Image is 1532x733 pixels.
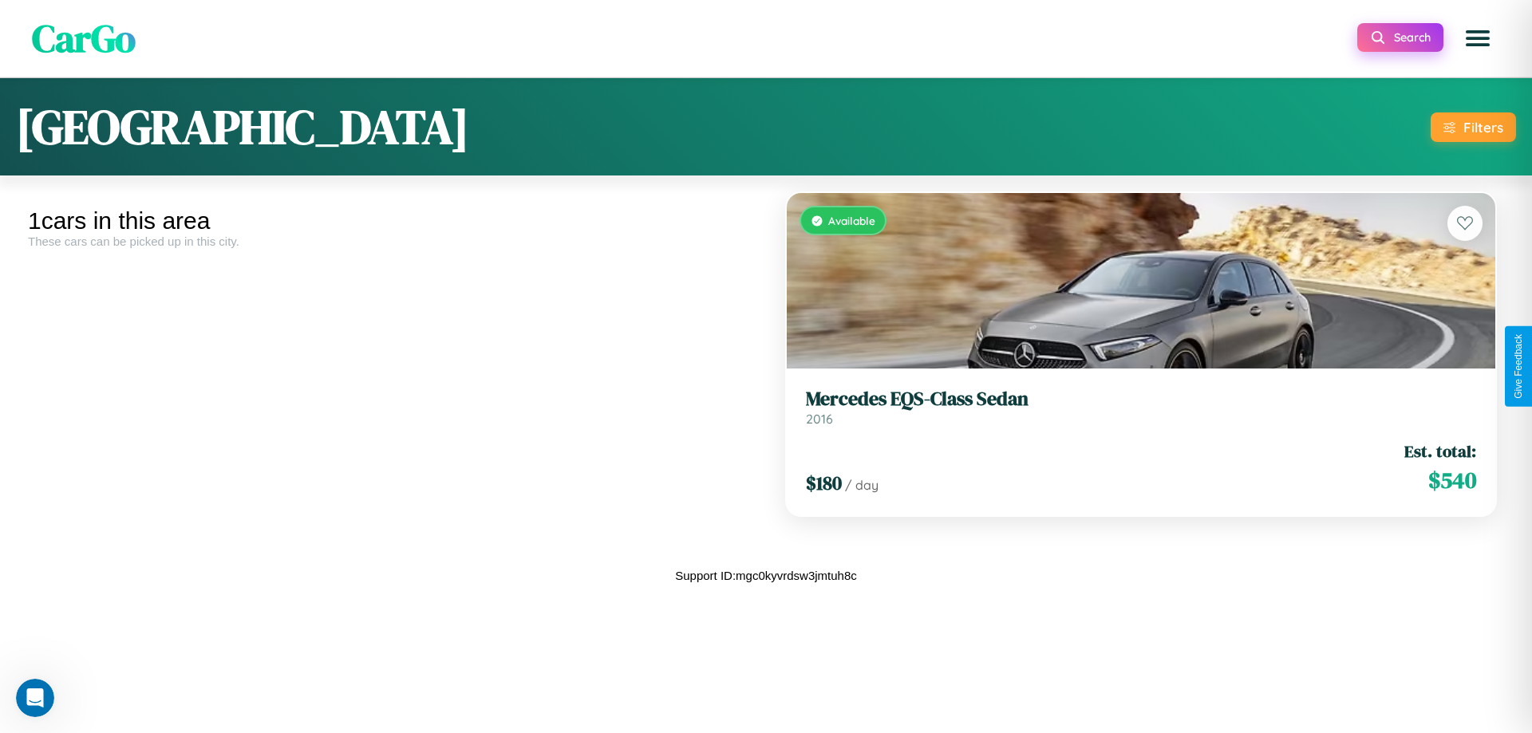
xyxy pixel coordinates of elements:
div: 1 cars in this area [28,207,754,234]
span: Available [828,214,875,227]
span: Search [1394,30,1431,45]
span: 2016 [806,411,833,427]
p: Support ID: mgc0kyvrdsw3jmtuh8c [675,565,857,586]
span: Est. total: [1404,439,1476,463]
div: Filters [1463,119,1503,136]
iframe: Intercom live chat [16,679,54,717]
button: Search [1357,23,1443,52]
span: / day [845,477,879,493]
span: $ 180 [806,470,842,496]
div: These cars can be picked up in this city. [28,234,754,248]
h3: Mercedes EQS-Class Sedan [806,388,1476,411]
button: Open menu [1455,16,1500,61]
h1: [GEOGRAPHIC_DATA] [16,94,469,160]
span: $ 540 [1428,464,1476,496]
span: CarGo [32,12,136,65]
a: Mercedes EQS-Class Sedan2016 [806,388,1476,427]
div: Give Feedback [1513,334,1524,399]
button: Filters [1431,112,1516,142]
